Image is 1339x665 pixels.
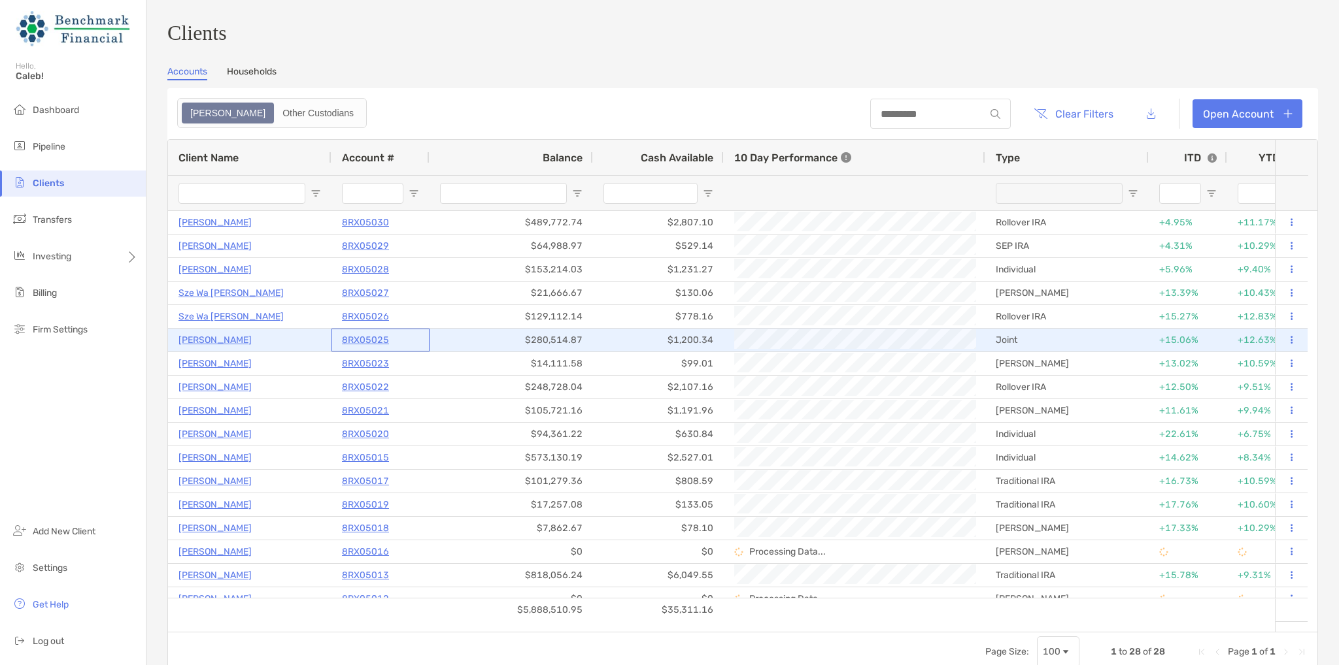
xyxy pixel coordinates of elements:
div: Individual [985,423,1149,446]
button: Open Filter Menu [703,188,713,199]
div: +9.94% [1238,400,1295,421]
div: +10.43% [1238,282,1295,304]
a: 8RX05012 [342,591,389,607]
span: Dashboard [33,105,79,116]
div: $2,107.16 [593,376,724,398]
div: $133.05 [593,493,724,516]
div: $5,888,510.95 [430,598,593,621]
div: $808.59 [593,470,724,493]
a: Households [227,66,277,80]
div: +15.27% [1159,306,1217,327]
img: Processing Data icon [734,594,743,604]
p: 8RX05023 [342,355,389,372]
a: [PERSON_NAME] [178,591,252,607]
a: [PERSON_NAME] [178,520,252,536]
div: Traditional IRA [985,564,1149,587]
div: $101,279.36 [430,470,593,493]
a: 8RX05017 [342,473,389,489]
div: $1,200.34 [593,329,724,351]
button: Open Filter Menu [1206,188,1217,199]
a: [PERSON_NAME] [178,379,252,395]
div: +13.02% [1159,353,1217,374]
p: [PERSON_NAME] [178,449,252,466]
span: Page [1228,646,1249,657]
input: Balance Filter Input [440,183,567,204]
img: add_new_client icon [12,523,27,538]
div: +12.50% [1159,376,1217,398]
div: $94,361.22 [430,423,593,446]
div: +10.29% [1238,517,1295,539]
span: Account # [342,152,394,164]
a: [PERSON_NAME] [178,261,252,278]
div: $778.16 [593,305,724,328]
p: 8RX05028 [342,261,389,278]
div: $35,311.16 [593,598,724,621]
a: [PERSON_NAME] [178,238,252,254]
a: 8RX05015 [342,449,389,466]
a: [PERSON_NAME] [178,567,252,583]
p: 8RX05020 [342,426,389,442]
div: Individual [985,446,1149,469]
input: Client Name Filter Input [178,183,305,204]
div: [PERSON_NAME] [985,587,1149,610]
p: [PERSON_NAME] [178,355,252,372]
div: ITD [1184,152,1217,164]
a: Open Account [1193,99,1302,128]
span: Get Help [33,599,69,610]
div: $0 [593,540,724,563]
div: $7,862.67 [430,517,593,540]
div: +13.39% [1159,282,1217,304]
div: Previous Page [1212,647,1223,657]
div: +16.73% [1159,470,1217,492]
span: Log out [33,636,64,647]
div: $105,721.16 [430,399,593,422]
a: [PERSON_NAME] [178,496,252,513]
button: Open Filter Menu [311,188,321,199]
div: Traditional IRA [985,470,1149,493]
p: [PERSON_NAME] [178,543,252,560]
p: 8RX05016 [342,543,389,560]
img: clients icon [12,174,27,190]
p: 8RX05021 [342,402,389,419]
a: Sze Wa [PERSON_NAME] [178,308,284,325]
a: 8RX05026 [342,308,389,325]
div: $78.10 [593,517,724,540]
p: [PERSON_NAME] [178,332,252,348]
div: [PERSON_NAME] [985,352,1149,375]
span: Clients [33,178,64,189]
input: YTD Filter Input [1238,183,1280,204]
span: 1 [1251,646,1257,657]
a: Sze Wa [PERSON_NAME] [178,285,284,301]
img: dashboard icon [12,101,27,117]
img: get-help icon [12,596,27,611]
input: Account # Filter Input [342,183,403,204]
p: 8RX05018 [342,520,389,536]
div: +4.95% [1159,212,1217,233]
p: 8RX05027 [342,285,389,301]
div: $130.06 [593,282,724,304]
a: 8RX05029 [342,238,389,254]
img: Processing Data icon [1159,547,1168,557]
span: Cash Available [641,152,713,164]
a: 8RX05019 [342,496,389,513]
div: $129,112.14 [430,305,593,328]
div: +8.34% [1238,447,1295,468]
div: $489,772.74 [430,211,593,234]
span: 1 [1111,646,1117,657]
a: [PERSON_NAME] [178,402,252,419]
div: $280,514.87 [430,329,593,351]
div: +11.61% [1159,400,1217,421]
div: +10.60% [1238,494,1295,515]
div: [PERSON_NAME] [985,399,1149,422]
div: +9.31% [1238,564,1295,586]
div: $818,056.24 [430,564,593,587]
div: $0 [593,587,724,610]
div: Last Page [1297,647,1307,657]
img: Processing Data icon [734,547,743,557]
